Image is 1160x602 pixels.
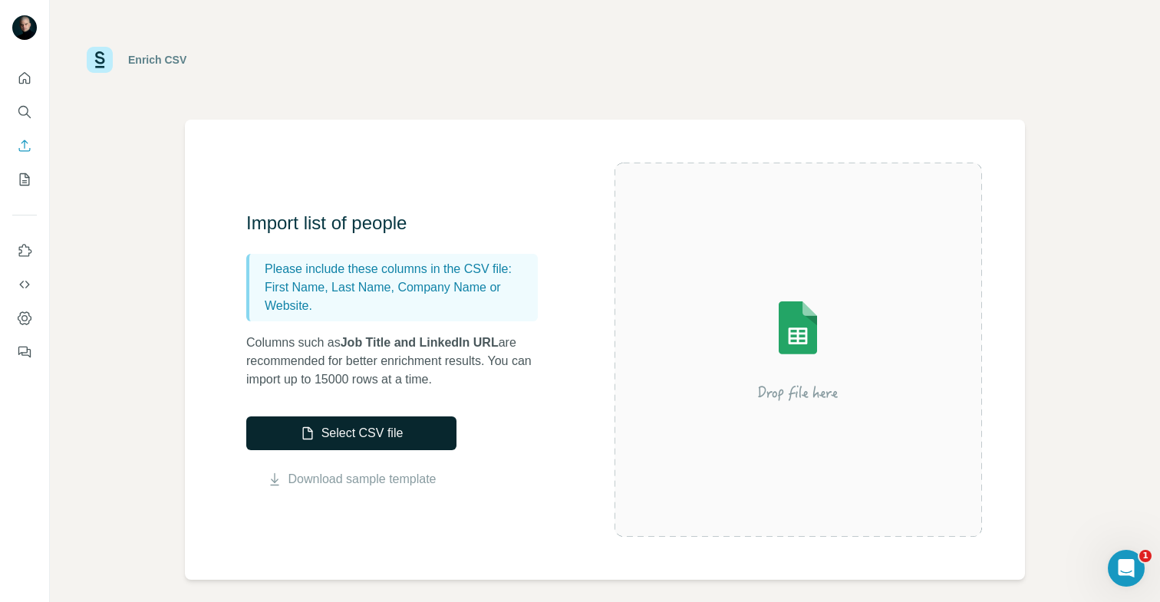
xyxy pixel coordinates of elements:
[288,470,437,489] a: Download sample template
[12,271,37,298] button: Use Surfe API
[128,52,186,67] div: Enrich CSV
[12,132,37,160] button: Enrich CSV
[12,15,37,40] img: Avatar
[12,64,37,92] button: Quick start
[1139,550,1152,562] span: 1
[1108,550,1145,587] iframe: Intercom live chat
[246,211,553,235] h3: Import list of people
[246,470,456,489] button: Download sample template
[265,260,532,278] p: Please include these columns in the CSV file:
[246,334,553,389] p: Columns such as are recommended for better enrichment results. You can import up to 15000 rows at...
[660,258,936,442] img: Surfe Illustration - Drop file here or select below
[265,278,532,315] p: First Name, Last Name, Company Name or Website.
[12,166,37,193] button: My lists
[12,338,37,366] button: Feedback
[246,416,456,450] button: Select CSV file
[12,304,37,332] button: Dashboard
[12,237,37,265] button: Use Surfe on LinkedIn
[12,98,37,126] button: Search
[87,47,113,73] img: Surfe Logo
[341,336,499,349] span: Job Title and LinkedIn URL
